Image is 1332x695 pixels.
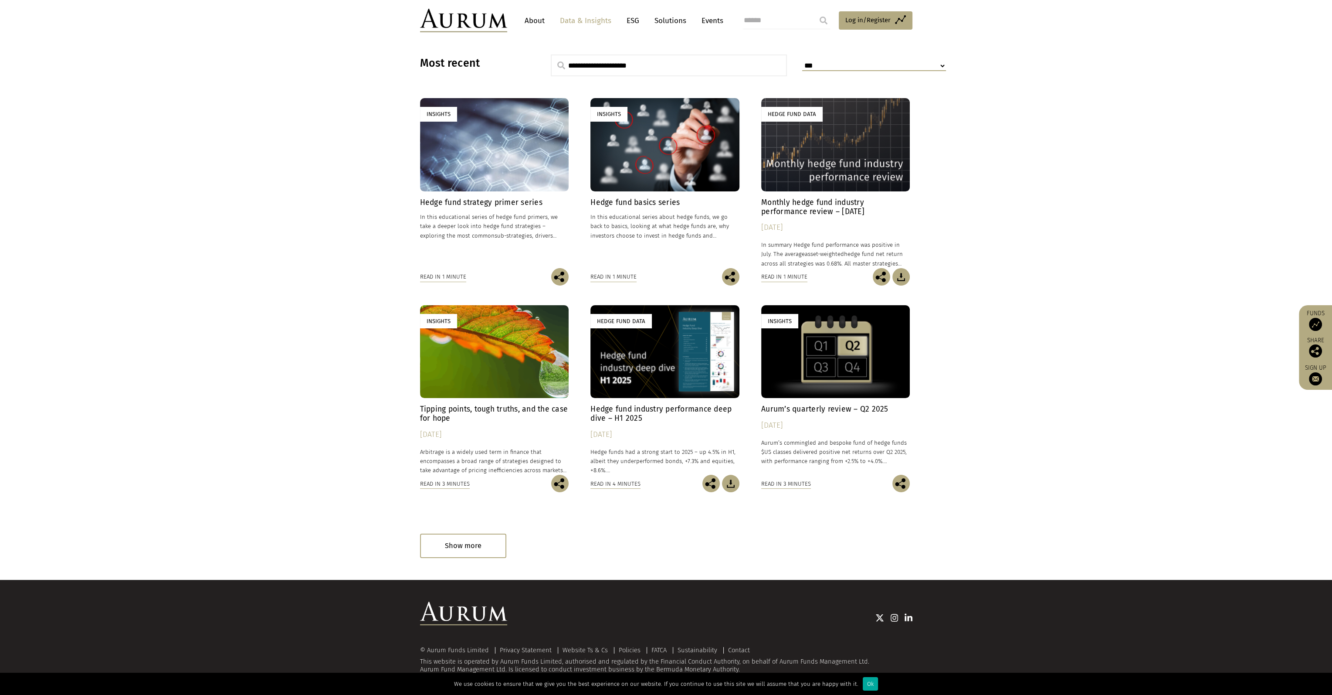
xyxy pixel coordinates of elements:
a: Insights Hedge fund basics series In this educational series about hedge funds, we go back to bas... [590,98,739,268]
a: Solutions [650,13,691,29]
h4: Aurum’s quarterly review – Q2 2025 [761,405,910,414]
a: Sign up [1303,364,1328,385]
div: Insights [420,314,457,328]
h4: Tipping points, tough truths, and the case for hope [420,405,569,423]
img: Download Article [892,268,910,286]
a: Funds [1303,310,1328,331]
div: Read in 1 minute [420,272,466,282]
a: Contact [728,646,750,654]
h3: Most recent [420,57,529,70]
img: Share this post [722,268,739,286]
span: Log in/Register [845,15,891,25]
div: Show more [420,534,506,558]
p: In summary Hedge fund performance was positive in July. The average hedge fund net return across ... [761,240,910,268]
img: Download Article [722,475,739,492]
a: Hedge Fund Data Monthly hedge fund industry performance review – [DATE] [DATE] In summary Hedge f... [761,98,910,268]
img: Aurum [420,9,507,32]
a: FATCA [651,646,667,654]
a: Insights Hedge fund strategy primer series In this educational series of hedge fund primers, we t... [420,98,569,268]
a: Policies [619,646,641,654]
div: Ok [863,677,878,691]
p: Arbitrage is a widely used term in finance that encompasses a broad range of strategies designed ... [420,447,569,475]
a: ESG [622,13,644,29]
a: Insights Tipping points, tough truths, and the case for hope [DATE] Arbitrage is a widely used te... [420,305,569,475]
span: asset-weighted [805,251,844,257]
h4: Monthly hedge fund industry performance review – [DATE] [761,198,910,216]
div: Read in 3 minutes [420,479,470,489]
div: Insights [420,107,457,121]
p: Aurum’s commingled and bespoke fund of hedge funds $US classes delivered positive net returns ove... [761,438,910,466]
p: Hedge funds had a strong start to 2025 – up 4.5% in H1, albeit they underperformed bonds, +7.3% a... [590,447,739,475]
p: In this educational series about hedge funds, we go back to basics, looking at what hedge funds a... [590,212,739,240]
div: [DATE] [761,419,910,432]
img: Share this post [873,268,890,286]
img: Sign up to our newsletter [1309,372,1322,385]
div: Read in 4 minutes [590,479,641,489]
div: Hedge Fund Data [590,314,652,328]
h4: Hedge fund basics series [590,198,739,207]
div: This website is operated by Aurum Funds Limited, authorised and regulated by the Financial Conduc... [420,647,912,674]
div: [DATE] [761,221,910,234]
div: Read in 1 minute [590,272,637,282]
h4: Hedge fund industry performance deep dive – H1 2025 [590,405,739,423]
div: Insights [761,314,798,328]
img: Share this post [551,475,569,492]
img: Share this post [892,475,910,492]
div: Read in 1 minute [761,272,807,282]
div: Hedge Fund Data [761,107,823,121]
input: Submit [815,12,832,29]
a: Insights Aurum’s quarterly review – Q2 2025 [DATE] Aurum’s commingled and bespoke fund of hedge f... [761,305,910,475]
img: Twitter icon [875,613,884,622]
img: Access Funds [1309,318,1322,331]
a: Events [697,13,723,29]
img: Linkedin icon [905,613,912,622]
a: Data & Insights [556,13,616,29]
div: © Aurum Funds Limited [420,647,493,654]
img: Share this post [1309,344,1322,358]
img: Aurum Logo [420,602,507,625]
img: search.svg [557,61,565,69]
div: [DATE] [590,429,739,441]
img: Share this post [551,268,569,286]
div: Read in 3 minutes [761,479,811,489]
a: About [520,13,549,29]
span: sub-strategies [495,232,532,239]
div: Insights [590,107,627,121]
p: In this educational series of hedge fund primers, we take a deeper look into hedge fund strategie... [420,212,569,240]
a: Website Ts & Cs [563,646,608,654]
a: Privacy Statement [500,646,552,654]
a: Sustainability [678,646,717,654]
div: Share [1303,337,1328,358]
a: Log in/Register [839,11,912,30]
div: [DATE] [420,429,569,441]
a: Hedge Fund Data Hedge fund industry performance deep dive – H1 2025 [DATE] Hedge funds had a stro... [590,305,739,475]
h4: Hedge fund strategy primer series [420,198,569,207]
img: Share this post [702,475,720,492]
img: Instagram icon [891,613,898,622]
